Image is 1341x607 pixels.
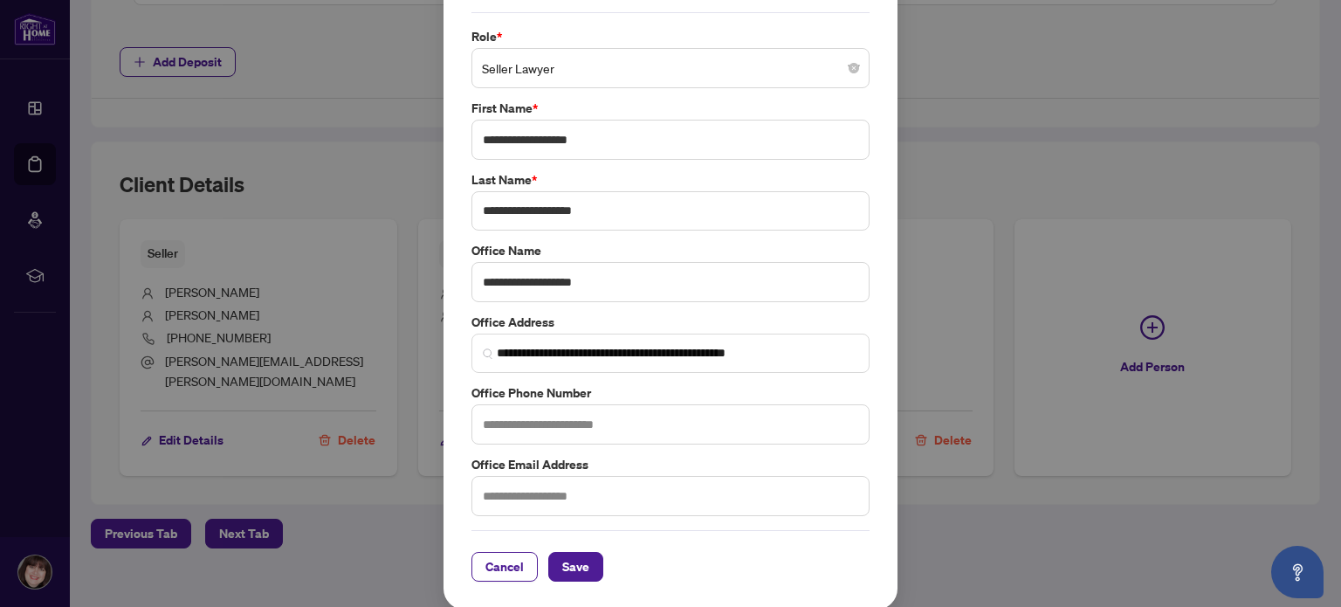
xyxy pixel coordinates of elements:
button: Cancel [471,552,538,582]
label: Role [471,27,870,46]
button: Save [548,552,603,582]
span: Save [562,553,589,581]
label: Office Email Address [471,455,870,474]
span: Seller Lawyer [482,52,859,85]
label: Last Name [471,170,870,190]
span: Cancel [485,553,524,581]
label: First Name [471,99,870,118]
label: Office Name [471,241,870,260]
label: Office Phone Number [471,383,870,403]
label: Office Address [471,313,870,332]
img: search_icon [483,348,493,359]
span: close-circle [849,63,859,73]
button: Open asap [1271,546,1324,598]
